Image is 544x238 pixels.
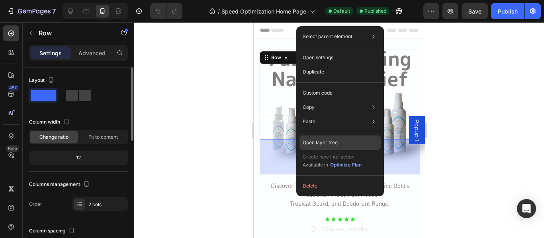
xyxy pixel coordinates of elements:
p: Open settings [303,54,333,61]
p: Paste [303,118,315,125]
div: Column spacing [29,226,76,236]
p: Duplicate [303,68,324,75]
div: Publish [498,7,518,15]
p: Row [39,28,106,38]
div: Optimize Plan [330,161,362,168]
div: 12 [31,152,126,163]
button: Optimize Plan [330,161,362,169]
div: Order [29,201,42,208]
span: Default [333,8,350,15]
button: Publish [491,3,524,19]
p: Settings [39,49,62,57]
div: Beta [6,145,19,152]
span: Published [364,8,386,15]
iframe: Design area [254,22,425,238]
div: Undo/Redo [150,3,182,19]
span: / [218,7,220,15]
p: Copy [303,104,315,111]
p: Open layer tree [303,139,338,146]
button: Save [462,3,488,19]
span: Speed Optimization Home Page [221,7,306,15]
p: Select parent element [303,33,352,40]
span: Fit to content [88,134,118,141]
div: Columns management [29,179,91,190]
p: Custom code [303,89,333,97]
span: Change ratio [39,134,68,141]
span: Available in [303,162,328,168]
p: Create new interaction [303,153,362,161]
div: Column width [29,117,71,128]
div: 2 cols [88,201,126,208]
button: 7 [3,3,59,19]
button: Delete [299,179,381,193]
div: Layout [29,75,56,86]
p: Advanced [78,49,106,57]
div: Open Intercom Messenger [517,199,536,218]
div: 450 [8,85,19,91]
p: 7 [52,6,56,16]
span: Save [468,8,481,15]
